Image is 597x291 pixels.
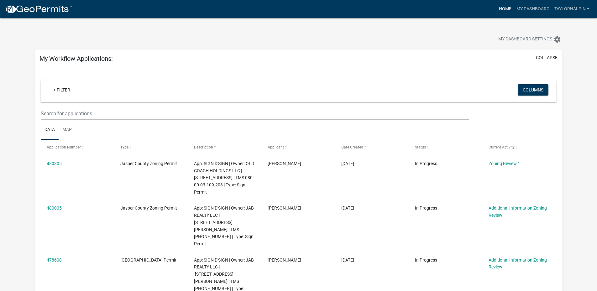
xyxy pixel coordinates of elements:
[262,140,335,155] datatable-header-cell: Applicant
[188,140,262,155] datatable-header-cell: Description
[415,257,437,262] span: In Progress
[59,120,76,140] a: Map
[536,55,558,61] button: collapse
[498,36,552,43] span: My Dashboard Settings
[553,36,561,43] i: settings
[341,257,354,262] span: 09/15/2025
[47,145,81,149] span: Application Number
[335,140,409,155] datatable-header-cell: Date Created
[489,161,520,166] a: Zoning Review 1
[493,33,566,45] button: My Dashboard Settingssettings
[114,140,188,155] datatable-header-cell: Type
[120,257,176,262] span: Jasper County Building Permit
[268,205,301,210] span: Taylor Halpin
[415,145,426,149] span: Status
[120,205,177,210] span: Jasper County Zoning Permit
[47,161,62,166] a: 480305
[341,161,354,166] span: 09/18/2025
[47,205,62,210] a: 480005
[489,257,547,270] a: Additional Information Zoning Review
[120,161,177,166] span: Jasper County Zoning Permit
[194,161,254,195] span: App: SIGN D'SIGN | Owner: OLD COACH HOLDINGS LLC | 61 SCHINGER AVE | TMS 080-00-03-109.203 | Type...
[268,161,301,166] span: Taylor Halpin
[514,3,552,15] a: My Dashboard
[41,140,114,155] datatable-header-cell: Application Number
[48,84,75,96] a: + Filter
[194,205,254,246] span: App: SIGN D'SIGN | Owner: JAB REALTY LLC | 79 RILEY FARM RD | TMS 080-00-03-025 | Type: Sign Permit
[518,84,548,96] button: Columns
[47,257,62,262] a: 478608
[194,145,213,149] span: Description
[409,140,482,155] datatable-header-cell: Status
[341,145,363,149] span: Date Created
[415,205,437,210] span: In Progress
[41,120,59,140] a: Data
[489,205,547,218] a: Additional Information Zoning Review
[341,205,354,210] span: 09/17/2025
[39,55,113,62] h5: My Workflow Applications:
[41,107,469,120] input: Search for applications
[268,145,284,149] span: Applicant
[268,257,301,262] span: Taylor Halpin
[482,140,556,155] datatable-header-cell: Current Activity
[489,145,515,149] span: Current Activity
[415,161,437,166] span: In Progress
[552,3,592,15] a: taylorhalpin
[496,3,514,15] a: Home
[120,145,128,149] span: Type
